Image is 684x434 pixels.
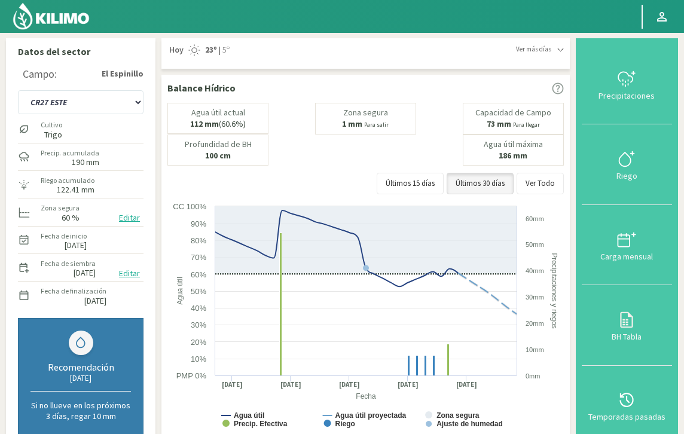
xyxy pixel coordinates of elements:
span: Ver más días [516,44,551,54]
p: Capacidad de Campo [475,108,551,117]
button: Precipitaciones [582,44,672,124]
text: 30% [191,320,206,329]
text: 20mm [526,320,544,327]
text: [DATE] [456,380,477,389]
text: [DATE] [222,380,243,389]
small: Para llegar [513,121,540,129]
text: Zona segura [436,411,480,420]
button: Editar [115,267,143,280]
img: Kilimo [12,2,90,30]
b: 186 mm [499,150,527,161]
small: Para salir [364,121,389,129]
label: Precip. acumulada [41,148,99,158]
text: Fecha [356,392,376,401]
text: Agua útil proyectada [335,411,407,420]
text: [DATE] [280,380,301,389]
button: BH Tabla [582,285,672,365]
text: Precip. Efectiva [234,420,288,428]
text: 30mm [526,294,544,301]
label: 122.41 mm [57,186,94,194]
label: [DATE] [84,297,106,305]
text: Precipitaciones y riegos [550,253,558,329]
label: Fecha de siembra [41,258,96,269]
text: 60mm [526,215,544,222]
div: Carga mensual [585,252,668,261]
label: 190 mm [72,158,99,166]
text: 20% [191,338,206,347]
label: [DATE] [65,242,87,249]
div: Precipitaciones [585,91,668,100]
label: Riego acumulado [41,175,94,186]
button: Últimos 30 días [447,173,514,194]
label: Fecha de inicio [41,231,87,242]
strong: 23º [205,44,217,55]
text: 10mm [526,346,544,353]
label: [DATE] [74,269,96,277]
p: Balance Hídrico [167,81,236,95]
button: Ver Todo [517,173,564,194]
div: Recomendación [30,361,131,373]
text: 40mm [526,267,544,274]
label: 60 % [62,214,80,222]
text: [DATE] [398,380,419,389]
label: Cultivo [41,120,62,130]
div: Riego [585,172,668,180]
strong: El Espinillo [102,68,143,80]
text: 50mm [526,241,544,248]
b: 73 mm [487,118,511,129]
div: [DATE] [30,373,131,383]
div: Campo: [23,68,57,80]
span: Hoy [167,44,184,56]
p: (60.6%) [190,120,246,129]
text: Riego [335,420,355,428]
text: 0mm [526,372,540,380]
label: Fecha de finalización [41,286,106,297]
text: Agua útil [176,277,184,305]
text: 90% [191,219,206,228]
text: PMP 0% [176,371,207,380]
text: 70% [191,253,206,262]
span: | [219,44,221,56]
button: Últimos 15 días [377,173,444,194]
label: Trigo [41,131,62,139]
text: Agua útil [234,411,264,420]
text: [DATE] [339,380,360,389]
button: Riego [582,124,672,204]
p: Agua útil máxima [484,140,543,149]
text: 40% [191,304,206,313]
text: 60% [191,270,206,279]
text: 10% [191,354,206,363]
label: Zona segura [41,203,80,213]
p: Datos del sector [18,44,143,59]
p: Profundidad de BH [185,140,252,149]
text: 50% [191,287,206,296]
b: 100 cm [205,150,231,161]
b: 1 mm [342,118,362,129]
button: Editar [115,211,143,225]
text: 80% [191,236,206,245]
b: 112 mm [190,118,219,129]
p: Si no llueve en los próximos 3 días, regar 10 mm [30,400,131,421]
span: 5º [221,44,230,56]
div: BH Tabla [585,332,668,341]
p: Agua útil actual [191,108,245,117]
div: Temporadas pasadas [585,412,668,421]
p: Zona segura [343,108,388,117]
text: Ajuste de humedad [436,420,503,428]
text: CC 100% [173,202,206,211]
button: Carga mensual [582,205,672,285]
